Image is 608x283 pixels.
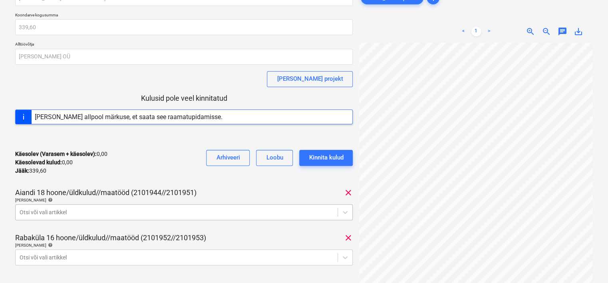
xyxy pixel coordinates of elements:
[15,167,29,174] strong: Jääk :
[15,150,107,158] p: 0,00
[542,27,551,36] span: zoom_out
[15,151,97,157] strong: Käesolev (Varasem + käesolev) :
[206,150,250,166] button: Arhiveeri
[15,197,353,203] div: [PERSON_NAME]
[471,27,481,36] a: Page 1 is your current page
[15,12,353,19] p: Koondarve kogusumma
[15,243,353,248] div: [PERSON_NAME]
[46,243,53,247] span: help
[343,233,353,243] span: clear
[267,71,353,87] button: [PERSON_NAME] projekt
[15,158,73,167] p: 0,00
[277,74,343,84] div: [PERSON_NAME] projekt
[15,42,353,48] p: Alltöövõtja
[15,188,197,197] p: Aiandi 18 hoone/üldkulud//maatööd (2101944//2101951)
[15,49,353,65] input: Alltöövõtja
[484,27,494,36] a: Next page
[15,19,353,35] input: Koondarve kogusumma
[15,233,206,243] p: Rabaküla 16 hoone/üldkulud//maatööd (2101952//2101953)
[35,113,223,121] div: [PERSON_NAME] allpool märkuse, et saata see raamatupidamisse.
[216,152,240,163] div: Arhiveeri
[256,150,293,166] button: Loobu
[299,150,353,166] button: Kinnita kulud
[266,152,283,163] div: Loobu
[343,188,353,197] span: clear
[459,27,468,36] a: Previous page
[15,167,46,175] p: 339,60
[15,159,62,165] strong: Käesolevad kulud :
[309,152,343,163] div: Kinnita kulud
[526,27,535,36] span: zoom_in
[558,27,567,36] span: chat
[568,245,608,283] iframe: Chat Widget
[46,197,53,202] span: help
[15,94,353,103] p: Kulusid pole veel kinnitatud
[574,27,583,36] span: save_alt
